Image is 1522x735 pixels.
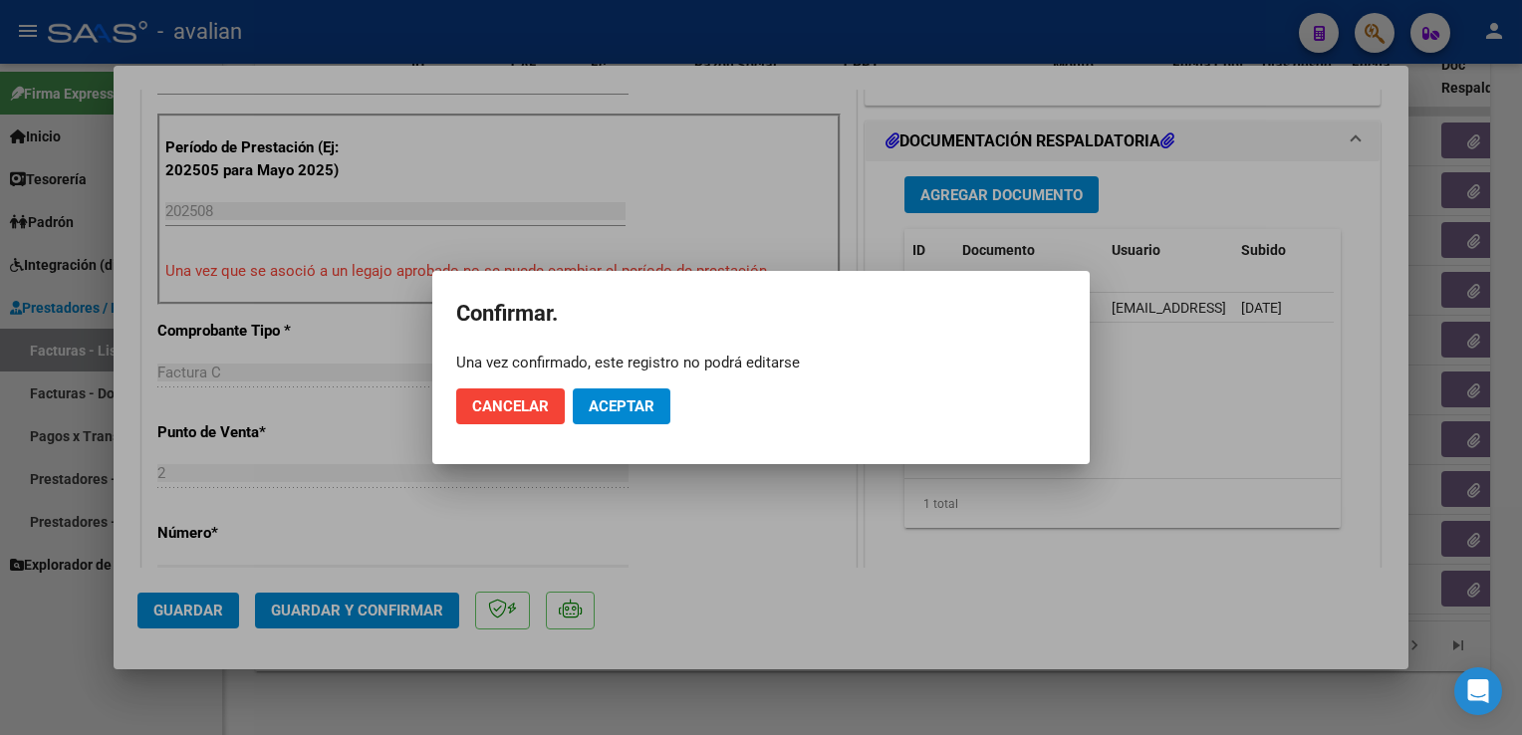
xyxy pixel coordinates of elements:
[456,295,1066,333] h2: Confirmar.
[472,397,549,415] span: Cancelar
[456,388,565,424] button: Cancelar
[456,353,1066,372] div: Una vez confirmado, este registro no podrá editarse
[573,388,670,424] button: Aceptar
[589,397,654,415] span: Aceptar
[1454,667,1502,715] div: Open Intercom Messenger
